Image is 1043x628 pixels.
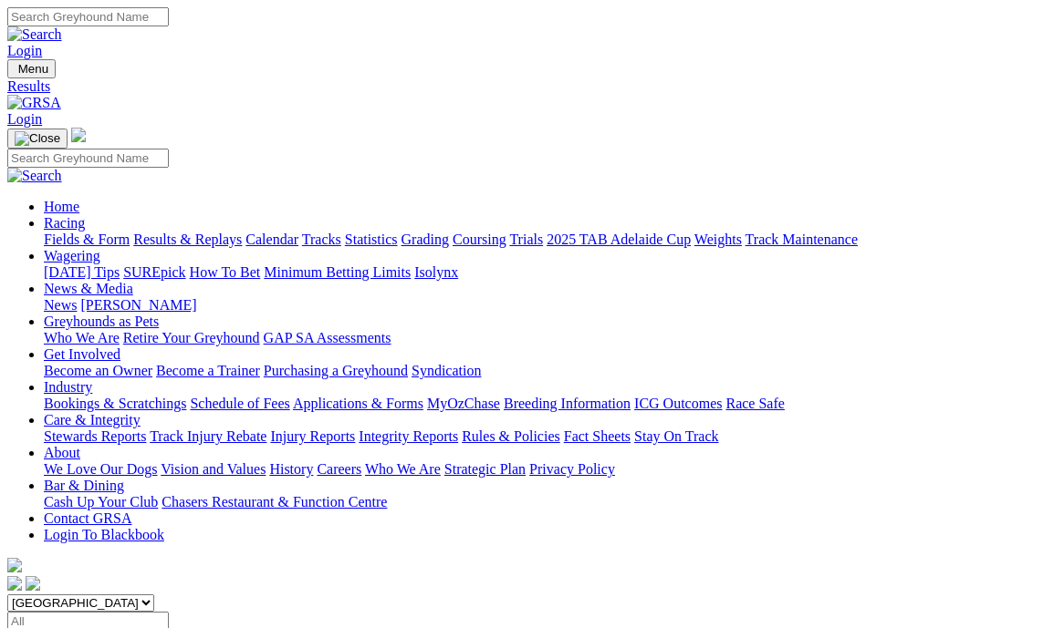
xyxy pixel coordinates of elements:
[44,346,120,362] a: Get Involved
[123,264,185,280] a: SUREpick
[264,363,408,378] a: Purchasing a Greyhound
[123,330,260,345] a: Retire Your Greyhound
[264,264,411,280] a: Minimum Betting Limits
[44,461,157,477] a: We Love Our Dogs
[44,461,1036,478] div: About
[44,527,164,542] a: Login To Blackbook
[7,95,61,111] img: GRSA
[564,428,631,444] a: Fact Sheets
[365,461,441,477] a: Who We Are
[44,297,1036,314] div: News & Media
[44,199,79,214] a: Home
[509,232,543,247] a: Trials
[634,396,722,411] a: ICG Outcomes
[18,62,48,76] span: Menu
[44,330,120,345] a: Who We Are
[44,379,92,395] a: Industry
[462,428,560,444] a: Rules & Policies
[7,43,42,58] a: Login
[133,232,242,247] a: Results & Replays
[44,264,1036,281] div: Wagering
[412,363,481,378] a: Syndication
[15,131,60,146] img: Close
[317,461,361,477] a: Careers
[269,461,313,477] a: History
[7,26,62,43] img: Search
[44,297,77,313] a: News
[44,445,80,460] a: About
[529,461,615,477] a: Privacy Policy
[44,314,159,329] a: Greyhounds as Pets
[7,59,56,78] button: Toggle navigation
[7,7,169,26] input: Search
[161,461,266,477] a: Vision and Values
[44,215,85,231] a: Racing
[44,363,1036,379] div: Get Involved
[44,363,152,378] a: Become an Owner
[80,297,196,313] a: [PERSON_NAME]
[345,232,398,247] a: Statistics
[302,232,341,247] a: Tracks
[7,78,1036,95] a: Results
[634,428,718,444] a: Stay On Track
[44,248,100,263] a: Wagering
[427,396,500,411] a: MyOzChase
[7,576,22,591] img: facebook.svg
[44,510,131,526] a: Contact GRSA
[444,461,526,477] a: Strategic Plan
[7,558,22,572] img: logo-grsa-white.png
[694,232,742,247] a: Weights
[504,396,631,411] a: Breeding Information
[44,428,1036,445] div: Care & Integrity
[7,149,169,168] input: Search
[26,576,40,591] img: twitter.svg
[44,232,130,247] a: Fields & Form
[293,396,423,411] a: Applications & Forms
[7,111,42,127] a: Login
[162,494,387,510] a: Chasers Restaurant & Function Centre
[725,396,784,411] a: Race Safe
[44,281,133,296] a: News & Media
[44,330,1036,346] div: Greyhounds as Pets
[270,428,355,444] a: Injury Reports
[150,428,266,444] a: Track Injury Rebate
[44,412,141,427] a: Care & Integrity
[7,129,68,149] button: Toggle navigation
[402,232,449,247] a: Grading
[359,428,458,444] a: Integrity Reports
[44,396,186,411] a: Bookings & Scratchings
[746,232,858,247] a: Track Maintenance
[190,264,261,280] a: How To Bet
[44,396,1036,412] div: Industry
[190,396,289,411] a: Schedule of Fees
[44,428,146,444] a: Stewards Reports
[547,232,691,247] a: 2025 TAB Adelaide Cup
[44,264,120,280] a: [DATE] Tips
[44,494,158,510] a: Cash Up Your Club
[414,264,458,280] a: Isolynx
[264,330,391,345] a: GAP SA Assessments
[156,363,260,378] a: Become a Trainer
[245,232,298,247] a: Calendar
[71,128,86,142] img: logo-grsa-white.png
[44,494,1036,510] div: Bar & Dining
[453,232,506,247] a: Coursing
[44,232,1036,248] div: Racing
[44,478,124,493] a: Bar & Dining
[7,168,62,184] img: Search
